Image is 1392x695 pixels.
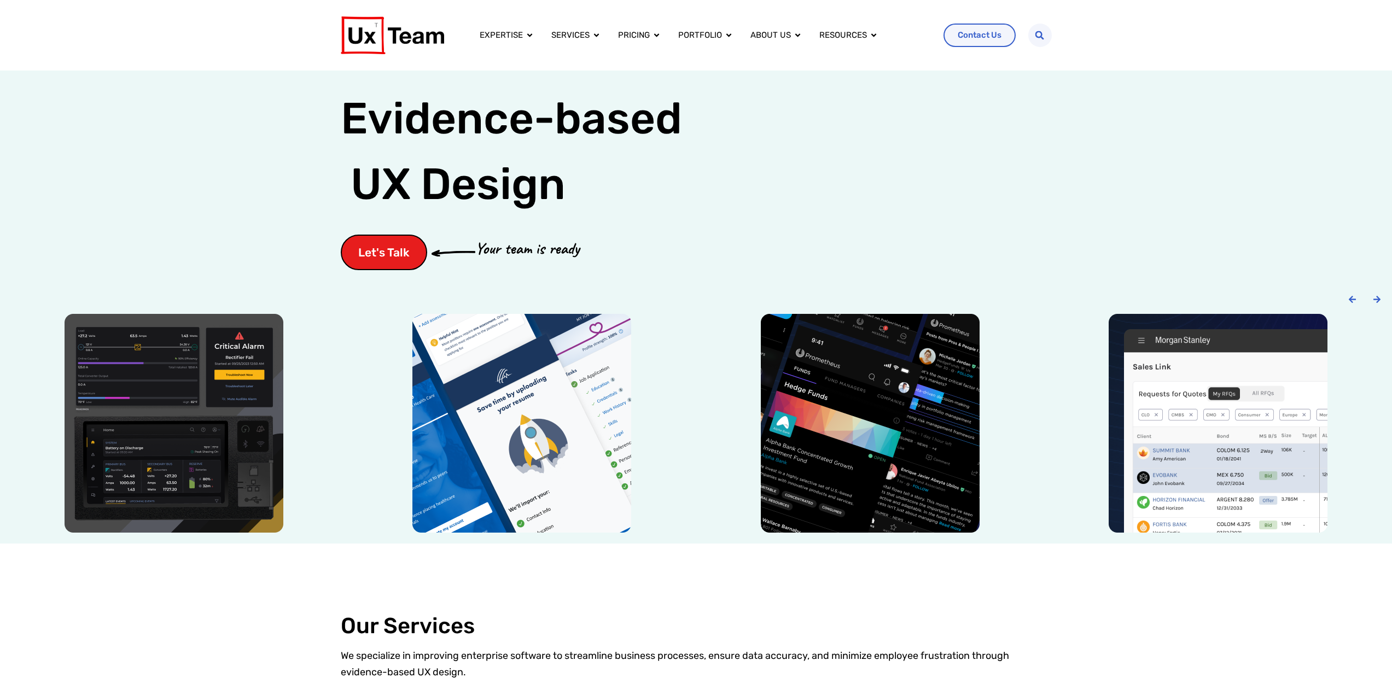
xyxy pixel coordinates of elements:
[707,314,1033,533] div: 3 / 6
[359,314,685,533] div: 2 / 6
[943,24,1016,47] a: Contact Us
[761,314,980,533] img: Prometheus alts social media mobile app design
[341,86,682,217] h1: Evidence-based
[412,314,631,533] img: SHC medical job application mobile app
[351,157,566,212] span: UX Design
[1109,314,1327,533] img: Morgan Stanley trading floor application design
[341,16,444,54] img: UX Team Logo
[11,314,337,533] div: 1 / 6
[11,314,1381,533] div: Carousel
[475,236,579,261] p: Your team is ready
[65,314,283,533] img: Power conversion company hardware UI device ux design
[480,29,523,42] a: Expertise
[341,647,1052,680] p: We specialize in improving enterprise software to streamline business processes, ensure data accu...
[678,29,722,42] a: Portfolio
[551,29,590,42] a: Services
[1337,643,1392,695] iframe: Chat Widget
[618,29,650,42] a: Pricing
[1348,295,1356,303] div: Previous slide
[432,249,475,256] img: arrow-cta
[1373,295,1381,303] div: Next slide
[341,614,1052,639] h2: Our Services
[471,25,935,46] nav: Menu
[471,25,935,46] div: Menu Toggle
[358,247,410,258] span: Let's Talk
[958,31,1001,39] span: Contact Us
[1055,314,1381,533] div: 4 / 6
[1028,24,1052,47] div: Search
[819,29,867,42] a: Resources
[750,29,791,42] a: About us
[341,235,427,270] a: Let's Talk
